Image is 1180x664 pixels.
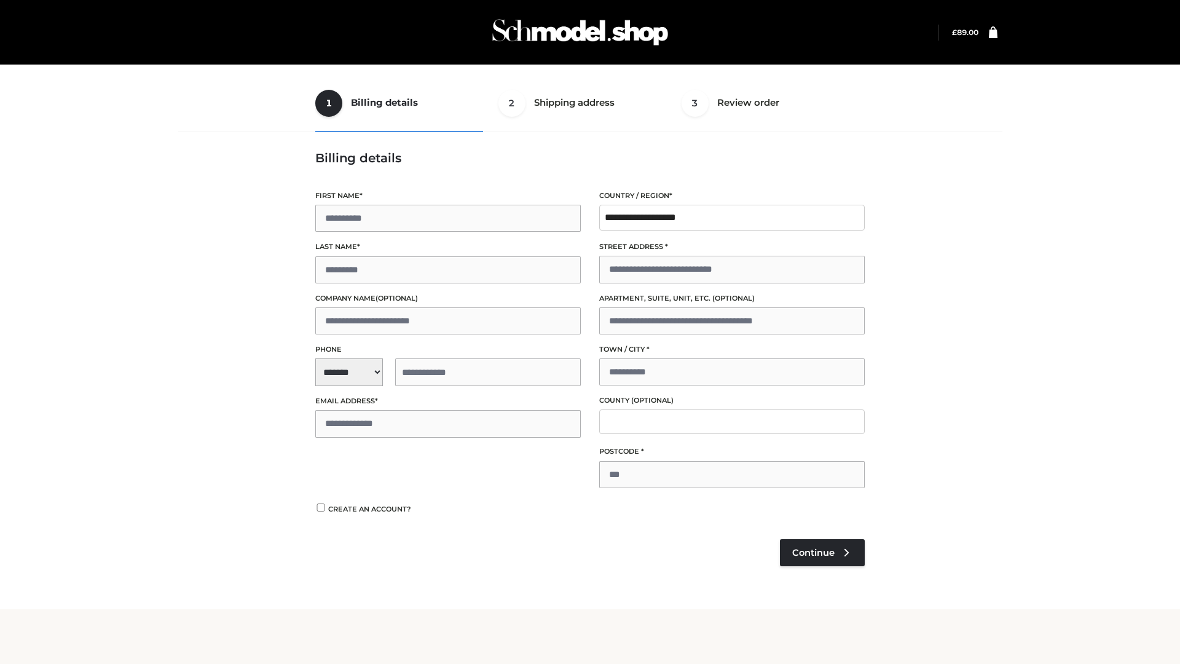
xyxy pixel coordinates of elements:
[315,344,581,355] label: Phone
[780,539,865,566] a: Continue
[712,294,755,302] span: (optional)
[328,505,411,513] span: Create an account?
[599,344,865,355] label: Town / City
[631,396,674,405] span: (optional)
[488,8,672,57] img: Schmodel Admin 964
[315,504,326,512] input: Create an account?
[315,395,581,407] label: Email address
[315,151,865,165] h3: Billing details
[952,28,978,37] bdi: 89.00
[599,293,865,304] label: Apartment, suite, unit, etc.
[792,547,835,558] span: Continue
[376,294,418,302] span: (optional)
[599,395,865,406] label: County
[315,293,581,304] label: Company name
[952,28,978,37] a: £89.00
[599,190,865,202] label: Country / Region
[315,241,581,253] label: Last name
[315,190,581,202] label: First name
[599,241,865,253] label: Street address
[952,28,957,37] span: £
[599,446,865,457] label: Postcode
